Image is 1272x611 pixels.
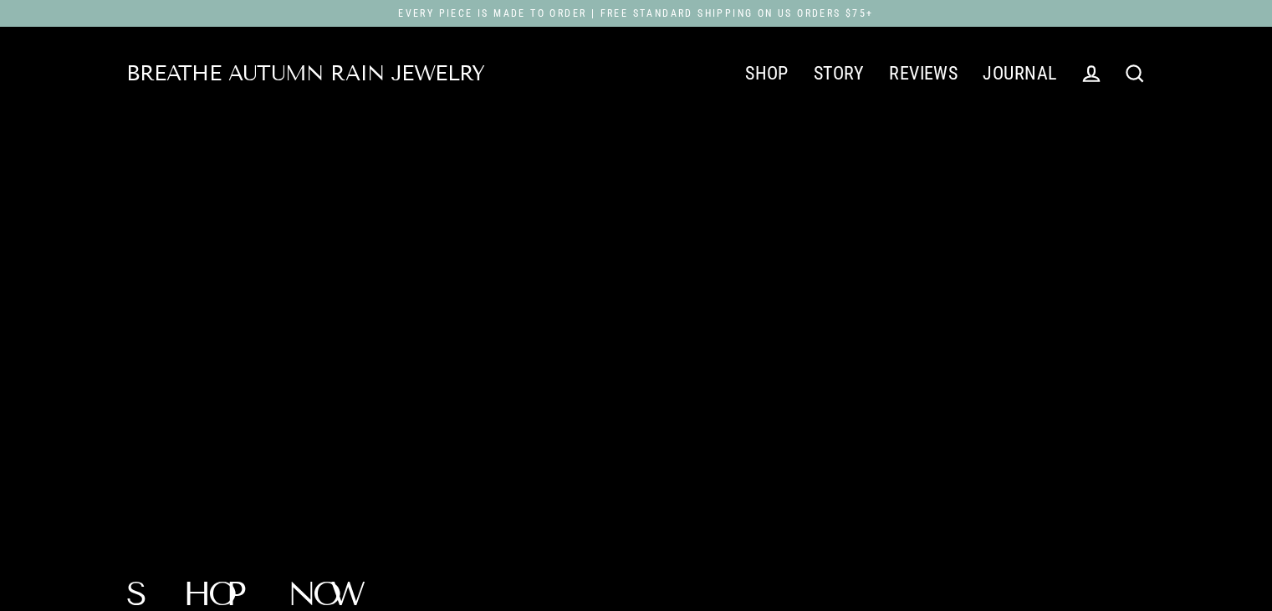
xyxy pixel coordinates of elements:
[970,53,1069,95] a: JOURNAL
[733,53,801,95] a: SHOP
[485,52,1070,95] div: Primary
[876,53,970,95] a: REVIEWS
[126,64,485,85] a: Breathe Autumn Rain Jewelry
[126,578,346,611] h2: Shop Now
[801,53,876,95] a: STORY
